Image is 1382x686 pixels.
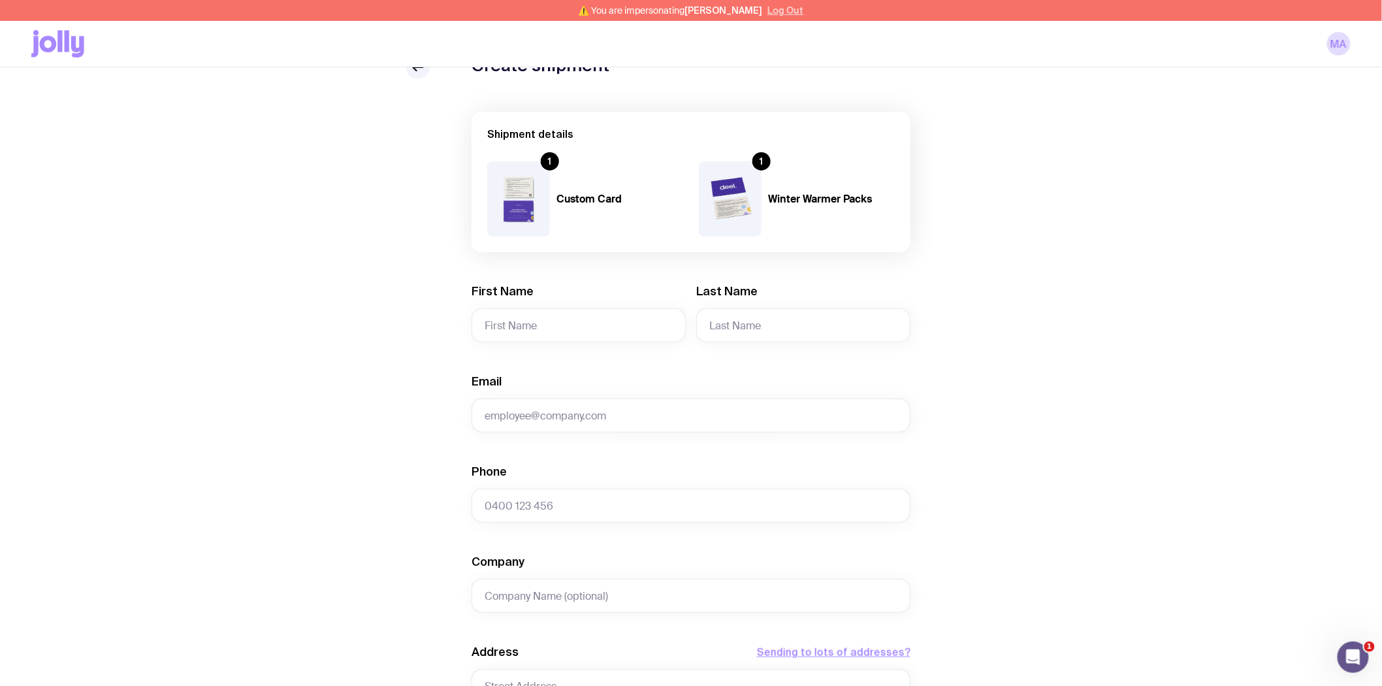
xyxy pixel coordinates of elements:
[1338,642,1369,673] iframe: Intercom live chat
[768,193,895,206] h4: Winter Warmer Packs
[768,5,804,16] button: Log Out
[752,152,771,171] div: 1
[696,284,758,299] label: Last Name
[487,127,895,140] h2: Shipment details
[541,152,559,171] div: 1
[757,644,910,660] button: Sending to lots of addresses?
[472,579,910,613] input: Company Name (optional)
[472,464,507,480] label: Phone
[579,5,763,16] span: ⚠️ You are impersonating
[472,308,686,342] input: First Name
[472,374,502,389] label: Email
[696,308,910,342] input: Last Name
[472,284,534,299] label: First Name
[1327,32,1351,56] a: MA
[472,399,910,433] input: employee@company.com
[1364,642,1375,652] span: 1
[685,5,763,16] span: [PERSON_NAME]
[556,193,683,206] h4: Custom Card
[472,489,910,523] input: 0400 123 456
[472,644,519,660] label: Address
[472,554,524,570] label: Company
